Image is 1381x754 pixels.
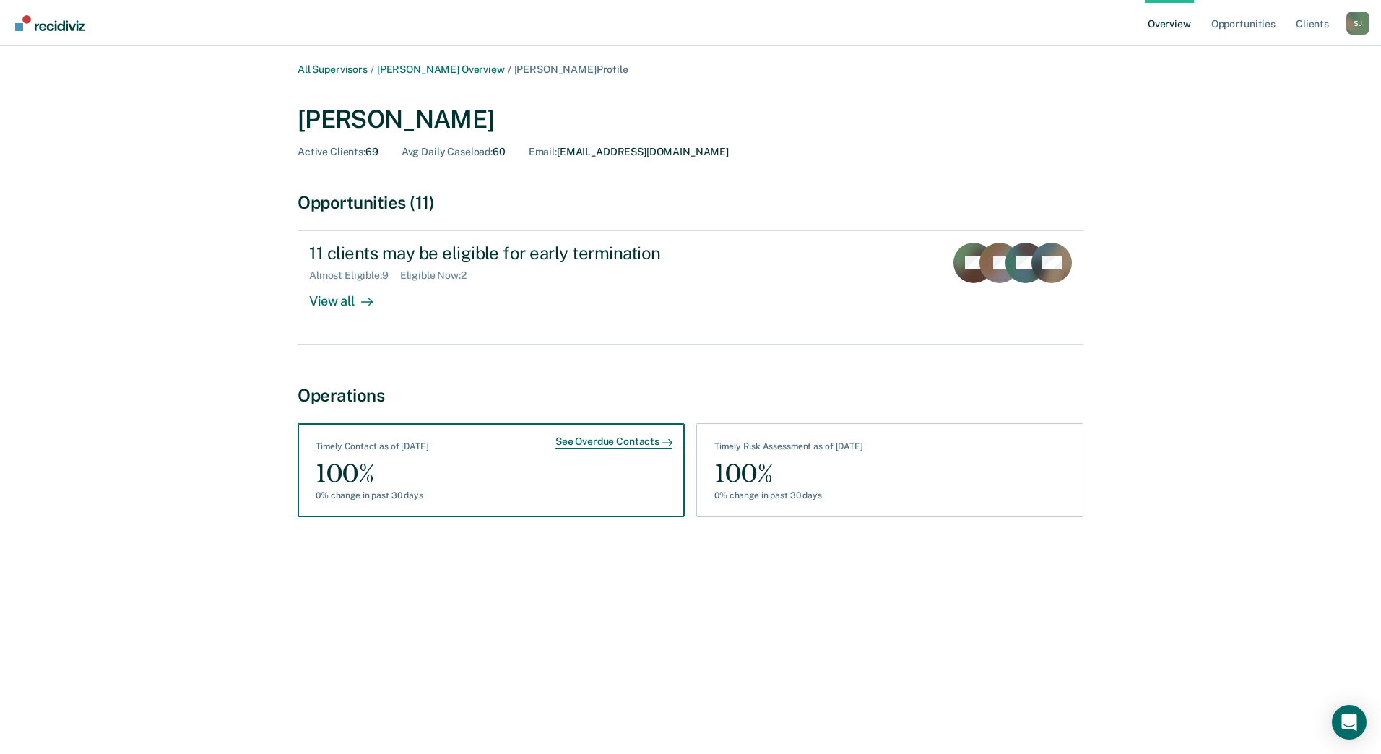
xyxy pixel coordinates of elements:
[529,146,729,158] div: [EMAIL_ADDRESS][DOMAIN_NAME]
[400,269,478,282] div: Eligible Now : 2
[714,490,863,500] div: 0% change in past 30 days
[368,64,377,75] span: /
[316,490,429,500] div: 0% change in past 30 days
[15,15,85,31] img: Recidiviz
[505,64,514,75] span: /
[402,146,493,157] span: Avg Daily Caseload :
[316,441,429,457] div: Timely Contact as of [DATE]
[529,146,557,157] span: Email :
[377,64,505,75] a: [PERSON_NAME] Overview
[1346,12,1369,35] button: Profile dropdown button
[1332,705,1367,740] div: Open Intercom Messenger
[555,435,672,448] div: See Overdue Contacts
[298,64,368,75] a: All Supervisors
[714,441,863,457] div: Timely Risk Assessment as of [DATE]
[309,282,390,310] div: View all
[298,146,365,157] span: Active Clients :
[298,105,1083,134] div: [PERSON_NAME]
[402,146,506,158] div: 60
[298,230,1083,344] a: 11 clients may be eligible for early terminationAlmost Eligible:9Eligible Now:2View all
[1346,12,1369,35] div: S J
[514,64,628,75] span: [PERSON_NAME] Profile
[316,458,429,490] div: 100%
[298,385,1083,406] div: Operations
[298,192,1083,213] div: Opportunities (11)
[298,146,378,158] div: 69
[714,458,863,490] div: 100%
[309,269,400,282] div: Almost Eligible : 9
[309,243,816,264] div: 11 clients may be eligible for early termination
